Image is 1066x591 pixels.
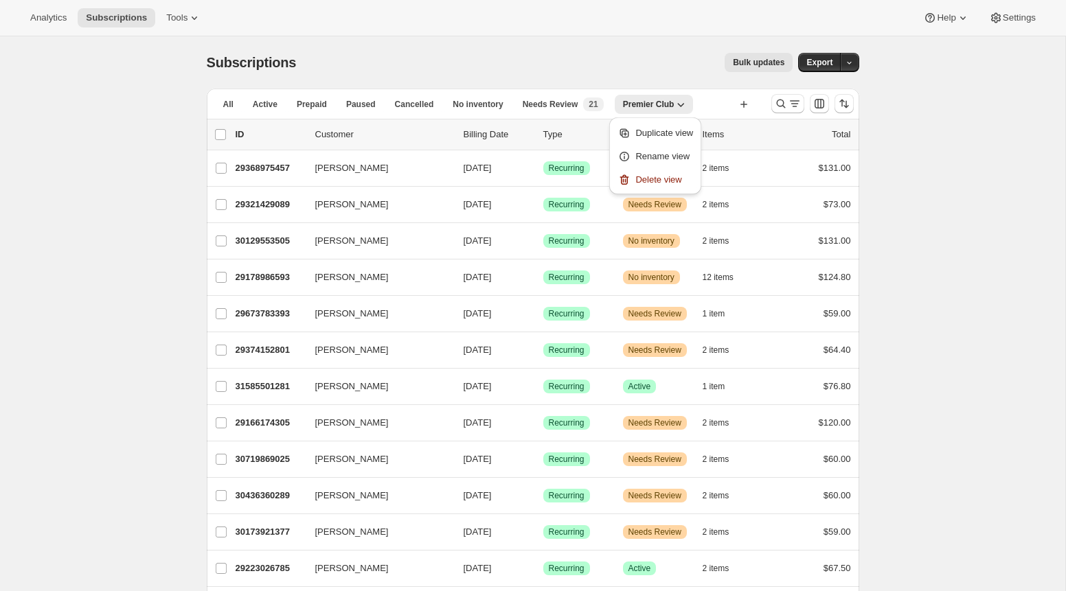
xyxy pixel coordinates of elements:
[315,343,389,357] span: [PERSON_NAME]
[236,343,304,357] p: 29374152801
[236,268,851,287] div: 29178986593[PERSON_NAME][DATE]SuccessRecurringWarningNo inventory12 items$124.80
[543,128,612,141] div: Type
[236,128,304,141] p: ID
[549,563,585,574] span: Recurring
[464,381,492,391] span: [DATE]
[315,452,389,466] span: [PERSON_NAME]
[315,128,453,141] p: Customer
[307,230,444,252] button: [PERSON_NAME]
[307,485,444,507] button: [PERSON_NAME]
[549,163,585,174] span: Recurring
[771,94,804,113] button: Search and filter results
[725,53,793,72] button: Bulk updates
[703,526,729,537] span: 2 items
[824,199,851,209] span: $73.00
[315,380,389,393] span: [PERSON_NAME]
[819,417,851,428] span: $120.00
[628,526,681,537] span: Needs Review
[824,454,851,464] span: $60.00
[464,163,492,173] span: [DATE]
[236,525,304,539] p: 30173921377
[464,128,532,141] p: Billing Date
[819,163,851,173] span: $131.00
[236,452,304,466] p: 30719869025
[824,526,851,537] span: $59.00
[703,486,745,505] button: 2 items
[703,413,745,432] button: 2 items
[824,345,851,355] span: $64.40
[236,307,304,321] p: 29673783393
[703,454,729,465] span: 2 items
[236,198,304,211] p: 29321429089
[549,490,585,501] span: Recurring
[703,381,725,392] span: 1 item
[236,450,851,469] div: 30719869025[PERSON_NAME][DATE]SuccessRecurringWarningNeeds Review2 items$60.00
[915,8,977,27] button: Help
[464,454,492,464] span: [DATE]
[628,272,674,283] span: No inventory
[523,99,578,110] span: Needs Review
[628,235,674,246] span: No inventory
[819,272,851,282] span: $124.80
[703,308,725,319] span: 1 item
[628,345,681,356] span: Needs Review
[207,55,297,70] span: Subscriptions
[981,8,1044,27] button: Settings
[236,195,851,214] div: 29321429089[PERSON_NAME][DATE]SuccessRecurringWarningNeeds Review2 items$73.00
[703,377,740,396] button: 1 item
[824,563,851,573] span: $67.50
[549,381,585,392] span: Recurring
[315,489,389,502] span: [PERSON_NAME]
[307,303,444,325] button: [PERSON_NAME]
[703,268,749,287] button: 12 items
[307,339,444,361] button: [PERSON_NAME]
[703,128,771,141] div: Items
[464,345,492,355] span: [DATE]
[236,522,851,542] div: 30173921377[PERSON_NAME][DATE]SuccessRecurringWarningNeeds Review2 items$59.00
[78,8,155,27] button: Subscriptions
[703,235,729,246] span: 2 items
[832,128,850,141] p: Total
[315,161,389,175] span: [PERSON_NAME]
[628,381,651,392] span: Active
[1003,12,1036,23] span: Settings
[549,417,585,428] span: Recurring
[86,12,147,23] span: Subscriptions
[315,525,389,539] span: [PERSON_NAME]
[635,174,681,185] span: Delete view
[307,557,444,579] button: [PERSON_NAME]
[464,563,492,573] span: [DATE]
[236,161,304,175] p: 29368975457
[703,195,745,214] button: 2 items
[798,53,841,72] button: Export
[464,308,492,318] span: [DATE]
[315,270,389,284] span: [PERSON_NAME]
[549,454,585,465] span: Recurring
[236,380,304,393] p: 31585501281
[315,307,389,321] span: [PERSON_NAME]
[703,272,734,283] span: 12 items
[549,199,585,210] span: Recurring
[158,8,209,27] button: Tools
[236,128,851,141] div: IDCustomerBilling DateTypeStatusItemsTotal
[236,231,851,251] div: 30129553505[PERSON_NAME][DATE]SuccessRecurringWarningNo inventory2 items$131.00
[315,561,389,575] span: [PERSON_NAME]
[549,345,585,356] span: Recurring
[223,99,234,110] span: All
[733,57,784,68] span: Bulk updates
[549,235,585,246] span: Recurring
[307,448,444,470] button: [PERSON_NAME]
[22,8,75,27] button: Analytics
[464,235,492,246] span: [DATE]
[937,12,955,23] span: Help
[236,270,304,284] p: 29178986593
[395,99,434,110] span: Cancelled
[346,99,376,110] span: Paused
[30,12,67,23] span: Analytics
[166,12,188,23] span: Tools
[236,234,304,248] p: 30129553505
[628,563,651,574] span: Active
[824,490,851,500] span: $60.00
[703,340,745,360] button: 2 items
[307,194,444,216] button: [PERSON_NAME]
